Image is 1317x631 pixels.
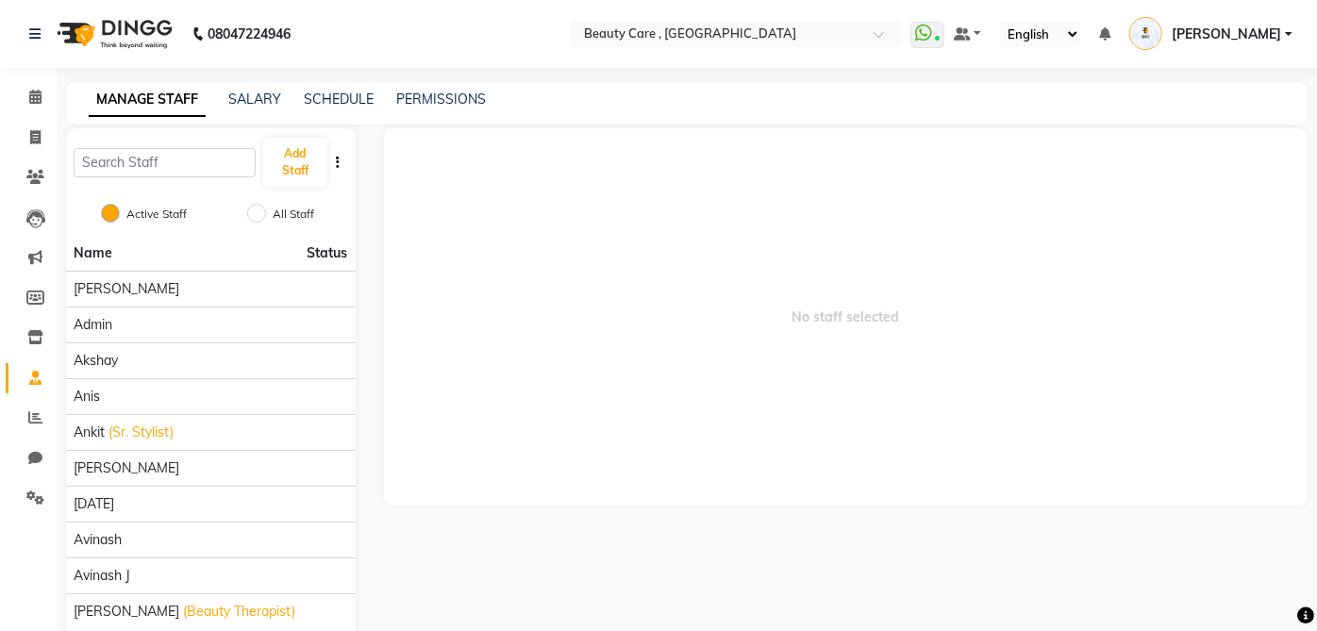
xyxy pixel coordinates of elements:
[126,206,187,223] label: Active Staff
[74,494,114,514] span: [DATE]
[263,138,326,187] button: Add Staff
[74,315,112,335] span: Admin
[89,83,206,117] a: MANAGE STAFF
[74,458,179,478] span: [PERSON_NAME]
[74,244,112,261] span: Name
[48,8,177,60] img: logo
[1172,25,1281,44] span: [PERSON_NAME]
[1129,17,1162,50] img: Ross Geller
[183,602,295,622] span: (Beauty Therapist)
[304,91,374,108] a: SCHEDULE
[108,423,174,442] span: (Sr. Stylist)
[74,423,105,442] span: Ankit
[308,243,348,263] span: Status
[74,351,118,371] span: Akshay
[384,128,1309,506] span: No staff selected
[208,8,291,60] b: 08047224946
[74,387,100,407] span: Anis
[74,279,179,299] span: [PERSON_NAME]
[74,602,179,622] span: [PERSON_NAME]
[74,530,122,550] span: Avinash
[396,91,486,108] a: PERMISSIONS
[74,148,256,177] input: Search Staff
[273,206,314,223] label: All Staff
[228,91,281,108] a: SALARY
[74,566,130,586] span: Avinash J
